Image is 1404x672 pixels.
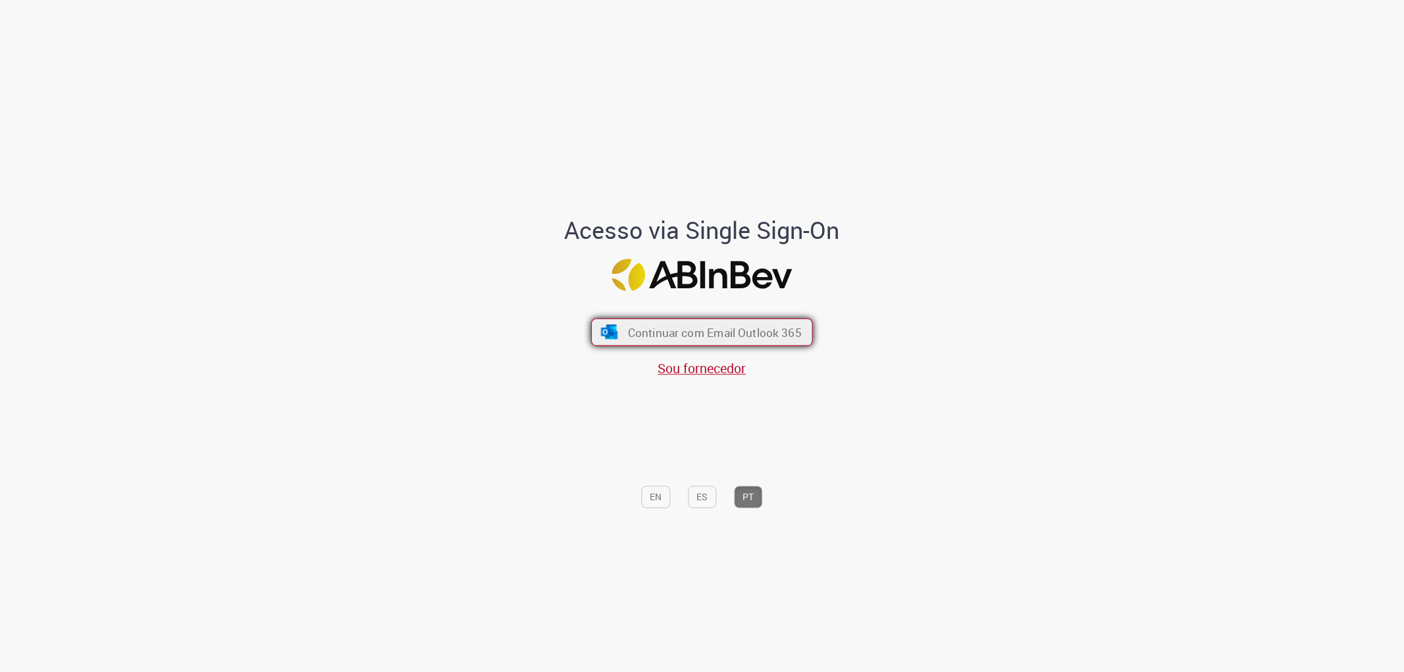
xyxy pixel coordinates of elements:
[612,259,793,292] img: Logo ABInBev
[735,486,763,508] button: PT
[689,486,717,508] button: ES
[642,486,671,508] button: EN
[658,359,746,377] a: Sou fornecedor
[600,324,619,339] img: ícone Azure/Microsoft 360
[591,318,813,346] button: ícone Azure/Microsoft 360 Continuar com Email Outlook 365
[519,217,885,244] h1: Acesso via Single Sign-On
[628,324,802,340] span: Continuar com Email Outlook 365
